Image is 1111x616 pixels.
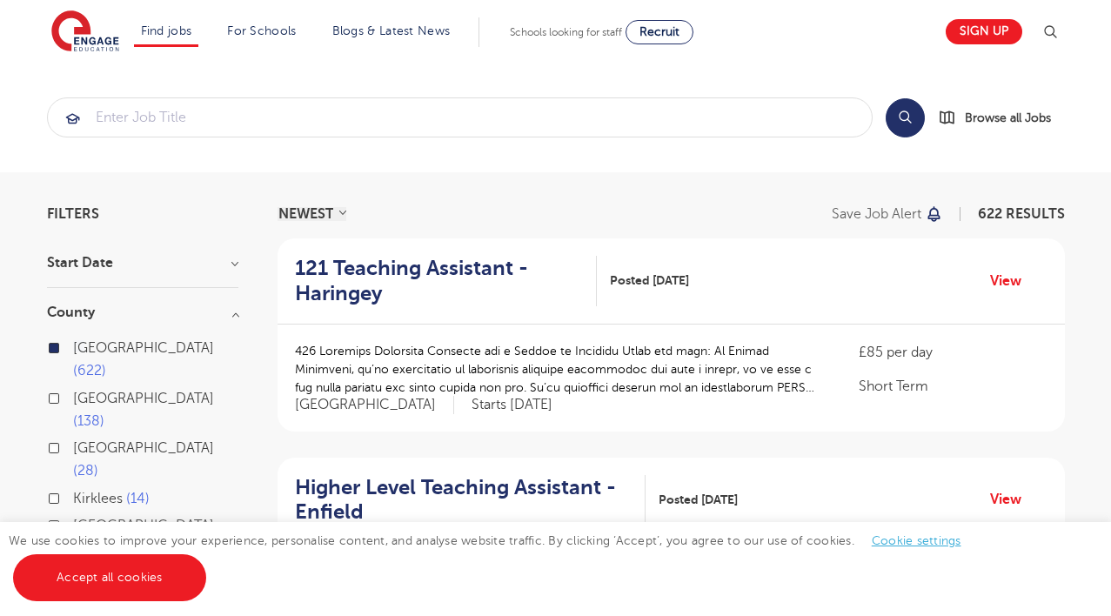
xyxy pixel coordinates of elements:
[832,207,921,221] p: Save job alert
[73,340,214,356] span: [GEOGRAPHIC_DATA]
[73,518,84,529] input: [GEOGRAPHIC_DATA] 10
[51,10,119,54] img: Engage Education
[13,554,206,601] a: Accept all cookies
[886,98,925,137] button: Search
[227,24,296,37] a: For Schools
[73,491,123,506] span: Kirklees
[295,475,646,526] a: Higher Level Teaching Assistant - Enfield
[832,207,944,221] button: Save job alert
[73,391,84,402] input: [GEOGRAPHIC_DATA] 138
[295,256,598,306] a: 121 Teaching Assistant - Haringey
[141,24,192,37] a: Find jobs
[472,396,552,414] p: Starts [DATE]
[295,396,454,414] span: [GEOGRAPHIC_DATA]
[990,270,1034,292] a: View
[47,305,238,319] h3: County
[126,491,150,506] span: 14
[73,413,104,429] span: 138
[965,108,1051,128] span: Browse all Jobs
[295,475,632,526] h2: Higher Level Teaching Assistant - Enfield
[47,207,99,221] span: Filters
[859,342,1047,363] p: £85 per day
[73,491,84,502] input: Kirklees 14
[659,491,738,509] span: Posted [DATE]
[47,97,873,137] div: Submit
[872,534,961,547] a: Cookie settings
[73,363,106,378] span: 622
[73,518,214,533] span: [GEOGRAPHIC_DATA]
[610,271,689,290] span: Posted [DATE]
[939,108,1065,128] a: Browse all Jobs
[510,26,622,38] span: Schools looking for staff
[73,440,214,456] span: [GEOGRAPHIC_DATA]
[978,206,1065,222] span: 622 RESULTS
[48,98,872,137] input: Submit
[73,340,84,352] input: [GEOGRAPHIC_DATA] 622
[626,20,693,44] a: Recruit
[295,256,584,306] h2: 121 Teaching Assistant - Haringey
[47,256,238,270] h3: Start Date
[639,25,679,38] span: Recruit
[73,463,98,479] span: 28
[859,376,1047,397] p: Short Term
[295,342,825,397] p: 426 Loremips Dolorsita Consecte adi e Seddoe te Incididu Utlab etd magn: Al Enimad Minimveni, qu’...
[332,24,451,37] a: Blogs & Latest News
[946,19,1022,44] a: Sign up
[73,391,214,406] span: [GEOGRAPHIC_DATA]
[9,534,979,584] span: We use cookies to improve your experience, personalise content, and analyse website traffic. By c...
[990,488,1034,511] a: View
[73,440,84,452] input: [GEOGRAPHIC_DATA] 28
